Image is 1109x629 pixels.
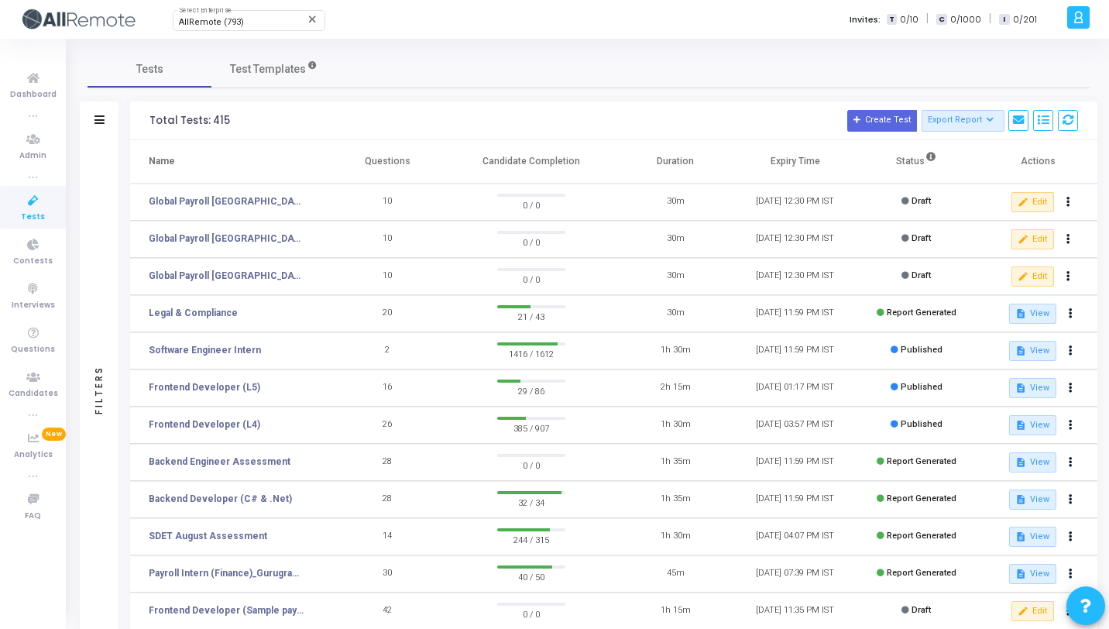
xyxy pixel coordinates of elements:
[1018,606,1028,617] mat-icon: edit
[1009,341,1056,361] button: View
[1015,569,1026,579] mat-icon: description
[497,531,566,547] span: 244 / 315
[14,449,53,462] span: Analytics
[1011,601,1054,621] button: Edit
[1015,494,1026,505] mat-icon: description
[149,343,261,357] a: Software Engineer Intern
[12,299,55,312] span: Interviews
[735,258,855,295] td: [DATE] 12:30 PM IST
[328,369,448,407] td: 16
[1015,383,1026,394] mat-icon: description
[447,140,615,184] th: Candidate Completion
[328,518,448,555] td: 14
[42,428,66,441] span: New
[735,518,855,555] td: [DATE] 04:07 PM IST
[497,569,566,584] span: 40 / 50
[1009,564,1056,584] button: View
[887,493,956,504] span: Report Generated
[616,407,736,444] td: 1h 30m
[149,380,260,394] a: Frontend Developer (L5)
[497,345,566,361] span: 1416 / 1612
[328,555,448,593] td: 30
[307,13,319,26] mat-icon: Clear
[735,407,855,444] td: [DATE] 03:57 PM IST
[149,306,238,320] a: Legal & Compliance
[149,269,304,283] a: Global Payroll [GEOGRAPHIC_DATA]
[149,194,304,208] a: Global Payroll [GEOGRAPHIC_DATA]
[149,455,290,469] a: Backend Engineer Assessment
[735,444,855,481] td: [DATE] 11:59 PM IST
[1011,192,1054,212] button: Edit
[328,295,448,332] td: 20
[901,345,942,355] span: Published
[149,418,260,431] a: Frontend Developer (L4)
[11,343,55,356] span: Questions
[616,481,736,518] td: 1h 35m
[735,555,855,593] td: [DATE] 07:39 PM IST
[10,88,57,101] span: Dashboard
[735,369,855,407] td: [DATE] 01:17 PM IST
[900,13,918,26] span: 0/10
[497,197,566,212] span: 0 / 0
[1015,345,1026,356] mat-icon: description
[92,304,106,475] div: Filters
[922,110,1004,132] button: Export Report
[9,387,58,400] span: Candidates
[1015,308,1026,319] mat-icon: description
[735,221,855,258] td: [DATE] 12:30 PM IST
[328,258,448,295] td: 10
[989,11,991,27] span: |
[616,518,736,555] td: 1h 30m
[887,568,956,578] span: Report Generated
[847,110,917,132] button: Create Test
[21,211,45,224] span: Tests
[1018,271,1028,282] mat-icon: edit
[497,234,566,249] span: 0 / 0
[1009,452,1056,473] button: View
[149,232,304,246] a: Global Payroll [GEOGRAPHIC_DATA]
[901,419,942,429] span: Published
[497,308,566,324] span: 21 / 43
[616,140,736,184] th: Duration
[855,140,977,184] th: Status
[497,494,566,510] span: 32 / 34
[616,295,736,332] td: 30m
[1015,457,1026,468] mat-icon: description
[328,221,448,258] td: 10
[149,566,304,580] a: Payroll Intern (Finance)_Gurugram_Campus
[850,13,881,26] label: Invites:
[328,140,448,184] th: Questions
[616,332,736,369] td: 1h 30m
[1009,527,1056,547] button: View
[735,332,855,369] td: [DATE] 11:59 PM IST
[1009,378,1056,398] button: View
[179,17,244,27] span: AllRemote (793)
[735,184,855,221] td: [DATE] 12:30 PM IST
[149,603,304,617] a: Frontend Developer (Sample payo)
[497,606,566,621] span: 0 / 0
[616,258,736,295] td: 30m
[149,529,267,543] a: SDET August Assessment
[1013,13,1037,26] span: 0/201
[912,605,931,615] span: Draft
[230,61,306,77] span: Test Templates
[926,11,929,27] span: |
[497,457,566,473] span: 0 / 0
[936,14,946,26] span: C
[977,140,1097,184] th: Actions
[149,492,292,506] a: Backend Developer (C# & .Net)
[497,383,566,398] span: 29 / 86
[1009,415,1056,435] button: View
[136,61,163,77] span: Tests
[735,481,855,518] td: [DATE] 11:59 PM IST
[887,308,956,318] span: Report Generated
[19,150,46,163] span: Admin
[1018,197,1028,208] mat-icon: edit
[616,184,736,221] td: 30m
[13,255,53,268] span: Contests
[328,184,448,221] td: 10
[1009,304,1056,324] button: View
[912,270,931,280] span: Draft
[328,481,448,518] td: 28
[735,140,855,184] th: Expiry Time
